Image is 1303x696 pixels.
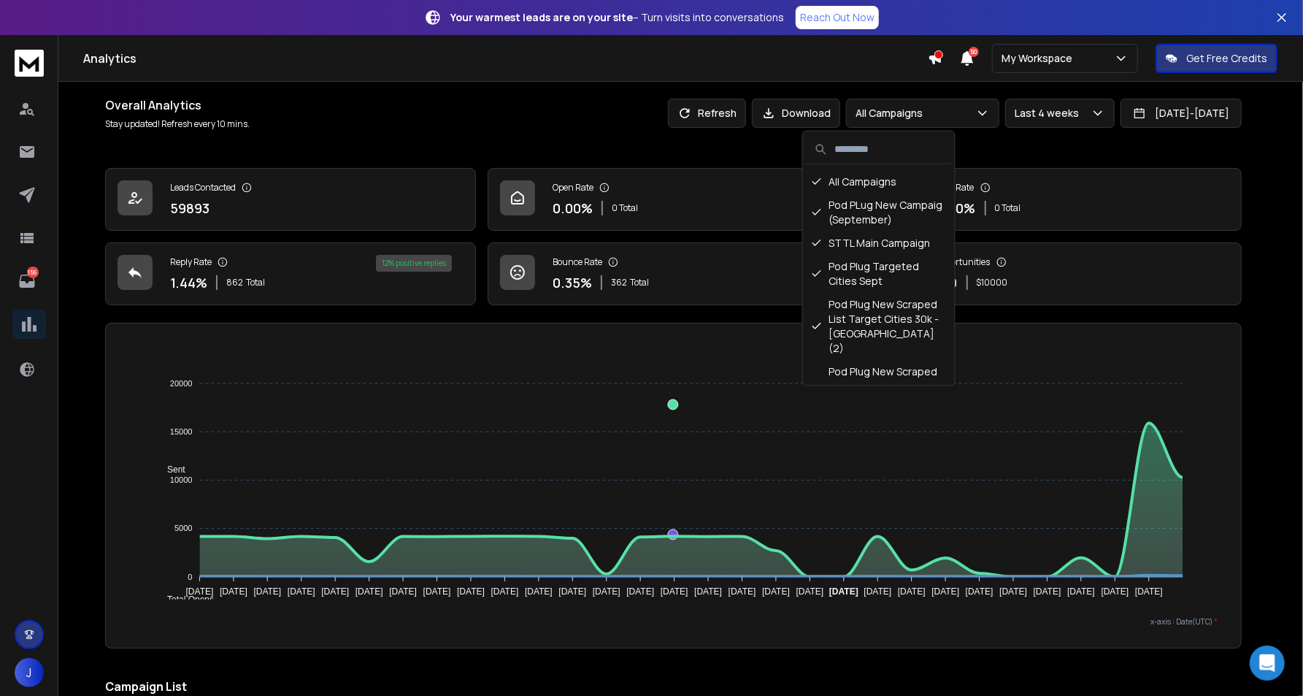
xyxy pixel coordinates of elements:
[995,202,1021,214] p: 0 Total
[1102,586,1129,597] tspan: [DATE]
[856,106,929,121] p: All Campaigns
[782,106,831,121] p: Download
[1250,646,1285,681] div: Open Intercom Messenger
[450,10,633,24] strong: Your warmest leads are on your site
[129,616,1218,627] p: x-axis : Date(UTC)
[969,47,979,57] span: 50
[1067,586,1095,597] tspan: [DATE]
[806,255,952,293] div: Pod Plug Targeted Cities Sept
[932,586,960,597] tspan: [DATE]
[806,232,952,255] div: STTL Main Campaign
[170,272,207,293] p: 1.44 %
[27,267,39,278] p: 156
[1002,51,1078,66] p: My Workspace
[806,194,952,232] div: Pod PLug New Campaig (September)
[553,182,593,194] p: Open Rate
[559,586,587,597] tspan: [DATE]
[170,182,236,194] p: Leads Contacted
[1121,99,1242,128] button: [DATE]-[DATE]
[553,272,592,293] p: 0.35 %
[661,586,688,597] tspan: [DATE]
[170,198,210,218] p: 59893
[174,524,192,532] tspan: 5000
[729,586,756,597] tspan: [DATE]
[105,118,250,130] p: Stay updated! Refresh every 10 mins.
[246,277,265,288] span: Total
[630,277,649,288] span: Total
[698,106,737,121] p: Refresh
[156,464,185,475] span: Sent
[423,586,451,597] tspan: [DATE]
[553,256,602,268] p: Bounce Rate
[15,658,44,687] span: J
[1034,586,1061,597] tspan: [DATE]
[186,586,214,597] tspan: [DATE]
[355,586,383,597] tspan: [DATE]
[288,586,315,597] tspan: [DATE]
[627,586,655,597] tspan: [DATE]
[491,586,519,597] tspan: [DATE]
[15,50,44,77] img: logo
[170,379,193,388] tspan: 20000
[796,586,824,597] tspan: [DATE]
[1135,586,1163,597] tspan: [DATE]
[390,586,418,597] tspan: [DATE]
[1186,51,1267,66] p: Get Free Credits
[83,50,928,67] h1: Analytics
[226,277,243,288] span: 862
[322,586,350,597] tspan: [DATE]
[800,10,875,25] p: Reach Out Now
[105,96,250,114] h1: Overall Analytics
[188,573,193,581] tspan: 0
[170,256,212,268] p: Reply Rate
[525,586,553,597] tspan: [DATE]
[156,594,214,605] span: Total Opens
[806,170,952,194] div: All Campaigns
[762,586,790,597] tspan: [DATE]
[170,475,193,484] tspan: 10000
[105,678,1242,695] h2: Campaign List
[864,586,892,597] tspan: [DATE]
[806,293,952,360] div: Pod Plug New Scraped List Target Cities 30k - [GEOGRAPHIC_DATA] (2)
[170,427,193,436] tspan: 15000
[806,360,952,413] div: Pod Plug New Scraped List Target Cities 30k - Rerun
[553,198,593,218] p: 0.00 %
[936,198,976,218] p: 0.00 %
[829,586,858,597] tspan: [DATE]
[612,202,638,214] p: 0 Total
[1000,586,1028,597] tspan: [DATE]
[593,586,620,597] tspan: [DATE]
[977,277,1008,288] p: $ 10000
[966,586,993,597] tspan: [DATE]
[898,586,926,597] tspan: [DATE]
[611,277,627,288] span: 362
[376,255,452,272] div: 12 % positive replies
[254,586,282,597] tspan: [DATE]
[1015,106,1085,121] p: Last 4 weeks
[457,586,485,597] tspan: [DATE]
[450,10,784,25] p: – Turn visits into conversations
[695,586,723,597] tspan: [DATE]
[220,586,247,597] tspan: [DATE]
[936,256,991,268] p: Opportunities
